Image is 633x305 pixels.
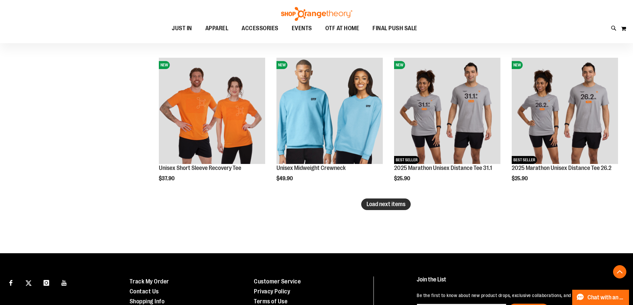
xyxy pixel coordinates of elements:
h4: Join the List [417,276,618,289]
a: Privacy Policy [254,288,290,295]
span: BEST SELLER [512,156,537,164]
button: Load next items [361,198,411,210]
p: Be the first to know about new product drops, exclusive collaborations, and shopping events! [417,292,618,299]
a: Visit our X page [23,276,35,288]
div: product [391,54,504,198]
span: NEW [276,61,287,69]
a: Unisex Short Sleeve Recovery Tee [159,165,241,171]
span: NEW [394,61,405,69]
span: APPAREL [205,21,229,36]
a: OTF AT HOME [319,21,366,36]
img: Twitter [26,280,32,286]
img: Unisex Midweight Crewneck [276,58,383,164]
a: Unisex Midweight CrewneckNEW [276,58,383,165]
a: Terms of Use [254,298,287,305]
span: BEST SELLER [394,156,419,164]
div: product [156,54,268,198]
img: Unisex Short Sleeve Recovery Tee [159,58,265,164]
a: Visit our Facebook page [5,276,17,288]
a: FINAL PUSH SALE [366,21,424,36]
span: FINAL PUSH SALE [372,21,417,36]
a: JUST IN [165,21,199,36]
a: 2025 Marathon Unisex Distance Tee 26.2 [512,165,611,171]
span: $49.90 [276,176,294,182]
span: OTF AT HOME [325,21,360,36]
span: NEW [512,61,523,69]
a: ACCESSORIES [235,21,285,36]
a: 2025 Marathon Unisex Distance Tee 31.1NEWBEST SELLER [394,58,500,165]
a: EVENTS [285,21,319,36]
div: product [273,54,386,198]
a: Shopping Info [130,298,165,305]
a: Visit our Instagram page [41,276,52,288]
span: Chat with an Expert [587,294,625,301]
div: product [508,54,621,198]
img: 2025 Marathon Unisex Distance Tee 26.2 [512,58,618,164]
span: NEW [159,61,170,69]
a: 2025 Marathon Unisex Distance Tee 31.1 [394,165,492,171]
a: Track My Order [130,278,169,285]
span: ACCESSORIES [242,21,278,36]
button: Back To Top [613,265,626,278]
a: APPAREL [199,21,235,36]
a: Unisex Short Sleeve Recovery TeeNEW [159,58,265,165]
img: Shop Orangetheory [280,7,353,21]
span: $37.90 [159,176,175,182]
span: $25.90 [394,176,411,182]
img: 2025 Marathon Unisex Distance Tee 31.1 [394,58,500,164]
button: Chat with an Expert [572,290,629,305]
a: Contact Us [130,288,159,295]
a: Customer Service [254,278,301,285]
a: 2025 Marathon Unisex Distance Tee 26.2NEWBEST SELLER [512,58,618,165]
a: Visit our Youtube page [58,276,70,288]
span: Load next items [367,201,405,207]
span: $25.90 [512,176,529,182]
a: Unisex Midweight Crewneck [276,165,346,171]
span: JUST IN [172,21,192,36]
span: EVENTS [292,21,312,36]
